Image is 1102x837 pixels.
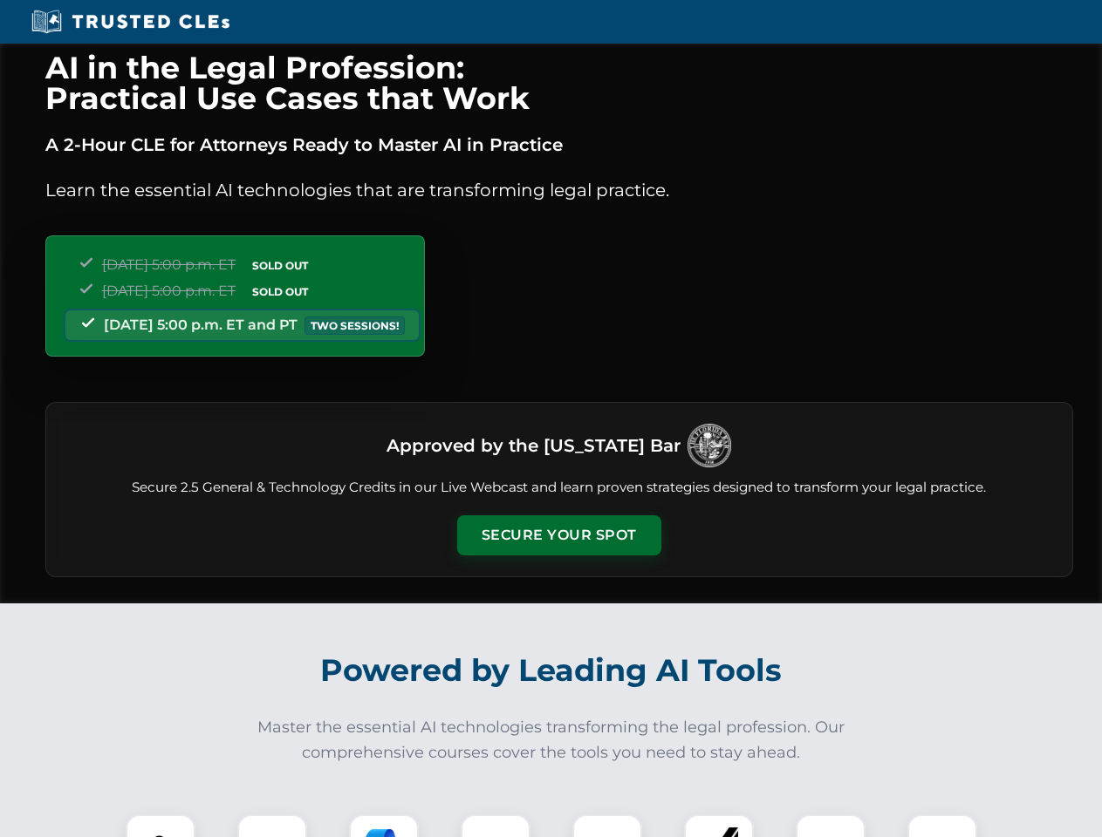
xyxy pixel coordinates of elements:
span: [DATE] 5:00 p.m. ET [102,282,236,299]
h3: Approved by the [US_STATE] Bar [387,430,681,461]
img: Trusted CLEs [26,9,235,35]
p: Learn the essential AI technologies that are transforming legal practice. [45,176,1073,204]
button: Secure Your Spot [457,515,661,555]
span: [DATE] 5:00 p.m. ET [102,256,236,273]
span: SOLD OUT [246,282,314,301]
h2: Powered by Leading AI Tools [68,640,1035,701]
span: SOLD OUT [246,256,314,275]
h1: AI in the Legal Profession: Practical Use Cases that Work [45,52,1073,113]
img: Logo [688,424,731,467]
p: Master the essential AI technologies transforming the legal profession. Our comprehensive courses... [246,715,857,766]
p: A 2-Hour CLE for Attorneys Ready to Master AI in Practice [45,131,1073,159]
p: Secure 2.5 General & Technology Credits in our Live Webcast and learn proven strategies designed ... [67,478,1051,498]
